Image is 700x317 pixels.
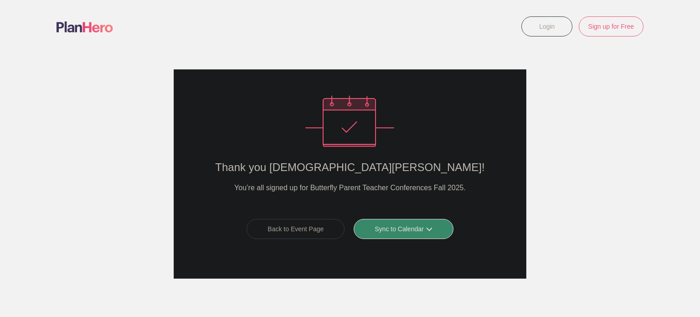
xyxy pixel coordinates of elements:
[305,95,394,147] img: Success confirmation
[192,182,507,193] h4: You’re all signed up for Butterfly Parent Teacher Conferences Fall 2025.
[579,16,643,36] a: Sign up for Free
[192,161,507,173] h2: Thank you [DEMOGRAPHIC_DATA][PERSON_NAME]!
[57,21,113,32] img: Logo main planhero
[247,219,345,239] a: Back to Event Page
[521,16,572,36] a: Login
[354,219,453,239] a: Sync to Calendar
